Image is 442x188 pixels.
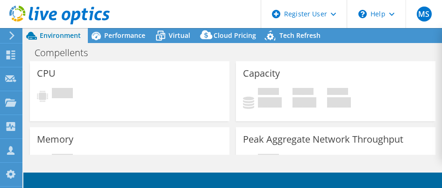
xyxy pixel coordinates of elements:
[358,10,367,18] svg: \n
[243,68,280,79] h3: Capacity
[37,134,73,145] h3: Memory
[52,88,73,101] span: Pending
[279,31,321,40] span: Tech Refresh
[417,7,432,22] span: MS
[214,31,256,40] span: Cloud Pricing
[30,48,102,58] h1: Compellents
[37,68,56,79] h3: CPU
[258,88,279,97] span: Used
[258,154,279,166] span: Pending
[292,97,316,108] h4: 0 GiB
[327,88,348,97] span: Total
[52,154,73,166] span: Pending
[243,134,403,145] h3: Peak Aggregate Network Throughput
[169,31,190,40] span: Virtual
[327,97,351,108] h4: 0 GiB
[104,31,145,40] span: Performance
[292,88,314,97] span: Free
[40,31,81,40] span: Environment
[258,97,282,108] h4: 0 GiB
